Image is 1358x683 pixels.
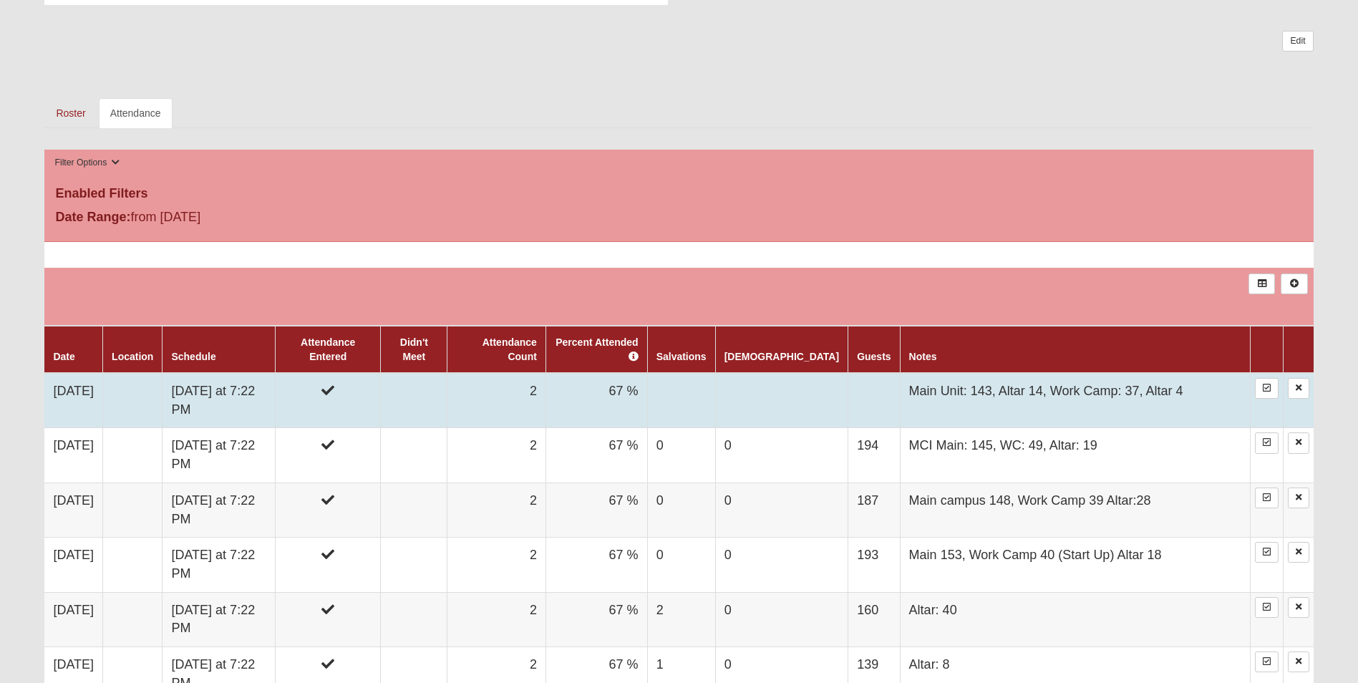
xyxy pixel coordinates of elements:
[301,336,355,362] a: Attendance Entered
[647,428,715,483] td: 0
[44,98,97,128] a: Roster
[848,538,900,592] td: 193
[715,538,848,592] td: 0
[447,373,545,428] td: 2
[447,428,545,483] td: 2
[1288,651,1309,672] a: Delete
[447,592,545,646] td: 2
[647,483,715,537] td: 0
[647,592,715,646] td: 2
[715,428,848,483] td: 0
[1288,488,1309,508] a: Delete
[1255,488,1279,508] a: Enter Attendance
[545,592,647,646] td: 67 %
[900,538,1250,592] td: Main 153, Work Camp 40 (Start Up) Altar 18
[900,373,1250,428] td: Main Unit: 143, Altar 14, Work Camp: 37, Altar 4
[647,326,715,373] th: Salvations
[1255,542,1279,563] a: Enter Attendance
[1282,31,1313,52] a: Edit
[1281,273,1307,294] a: Alt+N
[545,373,647,428] td: 67 %
[848,326,900,373] th: Guests
[900,483,1250,537] td: Main campus 148, Work Camp 39 Altar:28
[545,483,647,537] td: 67 %
[44,208,467,231] div: from [DATE]
[99,98,173,128] a: Attendance
[163,428,276,483] td: [DATE] at 7:22 PM
[400,336,428,362] a: Didn't Meet
[1288,597,1309,618] a: Delete
[55,208,130,227] label: Date Range:
[55,186,1302,202] h4: Enabled Filters
[44,483,102,537] td: [DATE]
[1255,597,1279,618] a: Enter Attendance
[848,483,900,537] td: 187
[482,336,537,362] a: Attendance Count
[556,336,638,362] a: Percent Attended
[647,538,715,592] td: 0
[447,483,545,537] td: 2
[447,538,545,592] td: 2
[53,351,74,362] a: Date
[1288,542,1309,563] a: Delete
[715,592,848,646] td: 0
[900,428,1250,483] td: MCI Main: 145, WC: 49, Altar: 19
[715,483,848,537] td: 0
[50,155,124,170] button: Filter Options
[1288,432,1309,453] a: Delete
[44,538,102,592] td: [DATE]
[44,373,102,428] td: [DATE]
[163,592,276,646] td: [DATE] at 7:22 PM
[44,592,102,646] td: [DATE]
[848,592,900,646] td: 160
[163,373,276,428] td: [DATE] at 7:22 PM
[715,326,848,373] th: [DEMOGRAPHIC_DATA]
[112,351,153,362] a: Location
[909,351,937,362] a: Notes
[1255,378,1279,399] a: Enter Attendance
[1248,273,1275,294] a: Export to Excel
[848,428,900,483] td: 194
[1255,432,1279,453] a: Enter Attendance
[900,592,1250,646] td: Altar: 40
[163,483,276,537] td: [DATE] at 7:22 PM
[1288,378,1309,399] a: Delete
[171,351,215,362] a: Schedule
[44,428,102,483] td: [DATE]
[545,428,647,483] td: 67 %
[163,538,276,592] td: [DATE] at 7:22 PM
[1255,651,1279,672] a: Enter Attendance
[545,538,647,592] td: 67 %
